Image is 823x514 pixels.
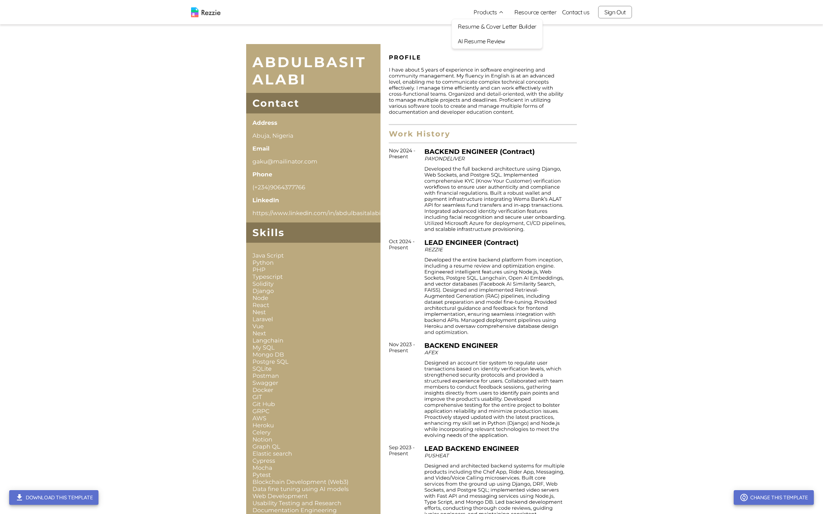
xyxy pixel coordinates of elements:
[562,8,589,17] a: Contact us
[452,34,542,48] a: AI Resume Review
[734,490,814,505] button: Change this template
[598,6,632,18] button: Sign Out
[452,19,542,34] a: Resume & Cover Letter Builder
[191,7,220,17] img: logo
[474,8,504,17] button: Products
[514,8,556,17] a: Resource center
[9,490,98,505] button: Download this template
